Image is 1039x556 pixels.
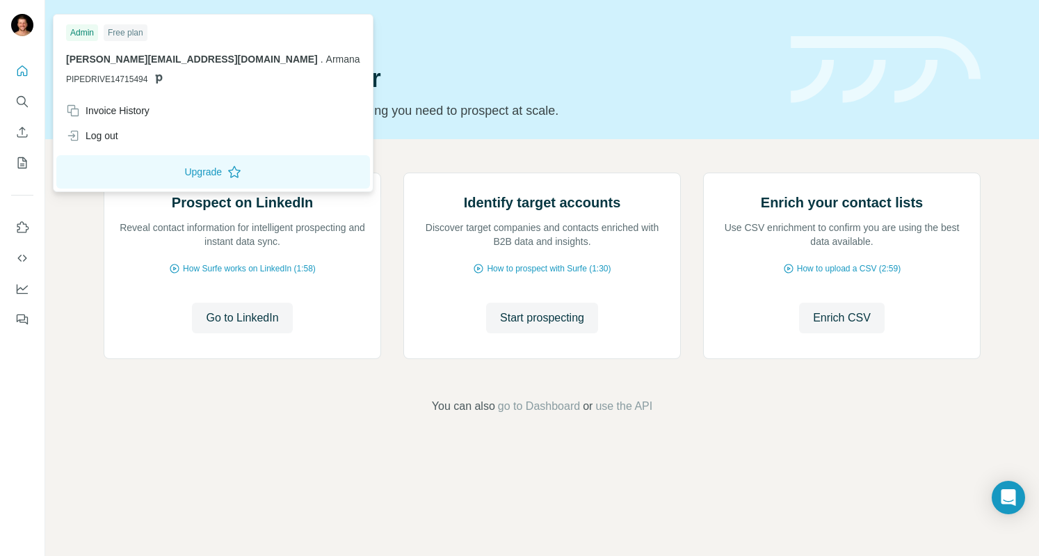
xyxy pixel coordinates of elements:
[66,129,118,143] div: Log out
[66,104,150,118] div: Invoice History
[11,215,33,240] button: Use Surfe on LinkedIn
[183,262,316,275] span: How Surfe works on LinkedIn (1:58)
[761,193,923,212] h2: Enrich your contact lists
[11,150,33,175] button: My lists
[486,303,598,333] button: Start prospecting
[104,101,774,120] p: Pick your starting point and we’ll provide everything you need to prospect at scale.
[595,398,652,415] button: use the API
[583,398,593,415] span: or
[118,221,367,248] p: Reveal contact information for intelligent prospecting and instant data sync.
[11,276,33,301] button: Dashboard
[432,398,495,415] span: You can also
[11,246,33,271] button: Use Surfe API
[791,36,981,104] img: banner
[813,310,871,326] span: Enrich CSV
[11,120,33,145] button: Enrich CSV
[66,73,147,86] span: PIPEDRIVE14715494
[418,221,666,248] p: Discover target companies and contacts enriched with B2B data and insights.
[11,58,33,84] button: Quick start
[11,307,33,332] button: Feedback
[206,310,278,326] span: Go to LinkedIn
[66,54,318,65] span: [PERSON_NAME][EMAIL_ADDRESS][DOMAIN_NAME]
[66,24,98,41] div: Admin
[192,303,292,333] button: Go to LinkedIn
[799,303,885,333] button: Enrich CSV
[104,24,147,41] div: Free plan
[326,54,360,65] span: Armana
[797,262,901,275] span: How to upload a CSV (2:59)
[718,221,966,248] p: Use CSV enrichment to confirm you are using the best data available.
[498,398,580,415] button: go to Dashboard
[487,262,611,275] span: How to prospect with Surfe (1:30)
[11,14,33,36] img: Avatar
[104,65,774,93] h1: Let’s prospect together
[464,193,621,212] h2: Identify target accounts
[56,155,370,189] button: Upgrade
[104,26,774,40] div: Quick start
[321,54,323,65] span: .
[500,310,584,326] span: Start prospecting
[172,193,313,212] h2: Prospect on LinkedIn
[992,481,1025,514] div: Open Intercom Messenger
[11,89,33,114] button: Search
